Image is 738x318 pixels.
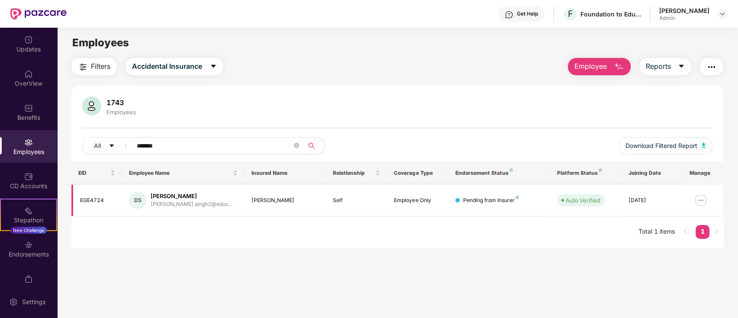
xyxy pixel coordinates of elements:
[122,161,244,185] th: Employee Name
[678,225,692,239] button: left
[696,225,709,238] a: 1
[91,61,110,72] span: Filters
[709,225,723,239] li: Next Page
[129,192,146,209] div: DS
[678,225,692,239] li: Previous Page
[24,172,33,181] img: svg+xml;base64,PHN2ZyBpZD0iQ0RfQWNjb3VudHMiIGRhdGEtbmFtZT0iQ0QgQWNjb3VudHMiIHhtbG5zPSJodHRwOi8vd3...
[80,196,116,205] div: EGE4724
[619,137,713,154] button: Download Filtered Report
[71,161,122,185] th: EID
[387,161,448,185] th: Coverage Type
[245,161,326,185] th: Insured Name
[126,58,223,75] button: Accidental Insurancecaret-down
[625,141,697,151] span: Download Filtered Report
[709,225,723,239] button: right
[24,35,33,44] img: svg+xml;base64,PHN2ZyBpZD0iVXBkYXRlZCIgeG1sbnM9Imh0dHA6Ly93d3cudzMub3JnLzIwMDAvc3ZnIiB3aWR0aD0iMj...
[94,141,101,151] span: All
[24,70,33,78] img: svg+xml;base64,PHN2ZyBpZD0iSG9tZSIgeG1sbnM9Imh0dHA6Ly93d3cudzMub3JnLzIwMDAvc3ZnIiB3aWR0aD0iMjAiIG...
[105,98,138,107] div: 1743
[19,298,48,306] div: Settings
[516,196,519,199] img: svg+xml;base64,PHN2ZyB4bWxucz0iaHR0cDovL3d3dy53My5vcmcvMjAwMC9zdmciIHdpZHRoPSI4IiBoZWlnaHQ9IjgiIH...
[129,170,231,177] span: Employee Name
[517,10,538,17] div: Get Help
[646,61,671,72] span: Reports
[210,63,217,71] span: caret-down
[78,170,109,177] span: EID
[568,9,573,19] span: F
[24,138,33,147] img: svg+xml;base64,PHN2ZyBpZD0iRW1wbG95ZWVzIiB4bWxucz0iaHR0cDovL3d3dy53My5vcmcvMjAwMC9zdmciIHdpZHRoPS...
[683,229,688,234] span: left
[294,142,299,150] span: close-circle
[78,62,88,72] img: svg+xml;base64,PHN2ZyB4bWxucz0iaHR0cDovL3d3dy53My5vcmcvMjAwMC9zdmciIHdpZHRoPSIyNCIgaGVpZ2h0PSIyNC...
[326,161,387,185] th: Relationship
[557,170,615,177] div: Platform Status
[614,62,624,72] img: svg+xml;base64,PHN2ZyB4bWxucz0iaHR0cDovL3d3dy53My5vcmcvMjAwMC9zdmciIHhtbG5zOnhsaW5rPSJodHRwOi8vd3...
[580,10,641,18] div: Foundation to Educate Girls Globally
[678,63,685,71] span: caret-down
[714,229,719,234] span: right
[659,15,709,22] div: Admin
[702,143,706,148] img: svg+xml;base64,PHN2ZyB4bWxucz0iaHR0cDovL3d3dy53My5vcmcvMjAwMC9zdmciIHhtbG5zOnhsaW5rPSJodHRwOi8vd3...
[132,61,202,72] span: Accidental Insurance
[71,58,117,75] button: Filters
[82,96,101,116] img: svg+xml;base64,PHN2ZyB4bWxucz0iaHR0cDovL3d3dy53My5vcmcvMjAwMC9zdmciIHhtbG5zOnhsaW5rPSJodHRwOi8vd3...
[628,196,676,205] div: [DATE]
[505,10,513,19] img: svg+xml;base64,PHN2ZyBpZD0iSGVscC0zMngzMiIgeG1sbnM9Imh0dHA6Ly93d3cudzMub3JnLzIwMDAvc3ZnIiB3aWR0aD...
[333,196,380,205] div: Self
[333,170,374,177] span: Relationship
[622,161,683,185] th: Joining Date
[10,227,47,234] div: New Challenge
[566,196,600,205] div: Auto Verified
[568,58,631,75] button: Employee
[9,298,18,306] img: svg+xml;base64,PHN2ZyBpZD0iU2V0dGluZy0yMHgyMCIgeG1sbnM9Imh0dHA6Ly93d3cudzMub3JnLzIwMDAvc3ZnIiB3aW...
[105,109,138,116] div: Employees
[696,225,709,239] li: 1
[1,216,56,225] div: Stepathon
[394,196,441,205] div: Employee Only
[151,192,232,200] div: [PERSON_NAME]
[659,6,709,15] div: [PERSON_NAME]
[455,170,543,177] div: Endorsement Status
[24,275,33,283] img: svg+xml;base64,PHN2ZyBpZD0iTXlfT3JkZXJzIiBkYXRhLW5hbWU9Ik15IE9yZGVycyIgeG1sbnM9Imh0dHA6Ly93d3cudz...
[719,10,726,17] img: svg+xml;base64,PHN2ZyBpZD0iRHJvcGRvd24tMzJ4MzIiIHhtbG5zPSJodHRwOi8vd3d3LnczLm9yZy8yMDAwL3N2ZyIgd2...
[251,196,319,205] div: [PERSON_NAME]
[683,161,723,185] th: Manage
[109,143,115,150] span: caret-down
[82,137,135,154] button: Allcaret-down
[294,143,299,148] span: close-circle
[10,8,67,19] img: New Pazcare Logo
[303,142,320,149] span: search
[24,104,33,112] img: svg+xml;base64,PHN2ZyBpZD0iQmVuZWZpdHMiIHhtbG5zPSJodHRwOi8vd3d3LnczLm9yZy8yMDAwL3N2ZyIgd2lkdGg9Ij...
[509,168,513,172] img: svg+xml;base64,PHN2ZyB4bWxucz0iaHR0cDovL3d3dy53My5vcmcvMjAwMC9zdmciIHdpZHRoPSI4IiBoZWlnaHQ9IjgiIH...
[574,61,607,72] span: Employee
[151,200,232,209] div: [PERSON_NAME].singh2@educ...
[24,241,33,249] img: svg+xml;base64,PHN2ZyBpZD0iRW5kb3JzZW1lbnRzIiB4bWxucz0iaHR0cDovL3d3dy53My5vcmcvMjAwMC9zdmciIHdpZH...
[694,193,708,207] img: manageButton
[463,196,519,205] div: Pending from Insurer
[599,168,602,172] img: svg+xml;base64,PHN2ZyB4bWxucz0iaHR0cDovL3d3dy53My5vcmcvMjAwMC9zdmciIHdpZHRoPSI4IiBoZWlnaHQ9IjgiIH...
[706,62,717,72] img: svg+xml;base64,PHN2ZyB4bWxucz0iaHR0cDovL3d3dy53My5vcmcvMjAwMC9zdmciIHdpZHRoPSIyNCIgaGVpZ2h0PSIyNC...
[72,36,129,49] span: Employees
[639,58,691,75] button: Reportscaret-down
[24,206,33,215] img: svg+xml;base64,PHN2ZyB4bWxucz0iaHR0cDovL3d3dy53My5vcmcvMjAwMC9zdmciIHdpZHRoPSIyMSIgaGVpZ2h0PSIyMC...
[303,137,325,154] button: search
[638,225,675,239] li: Total 1 items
